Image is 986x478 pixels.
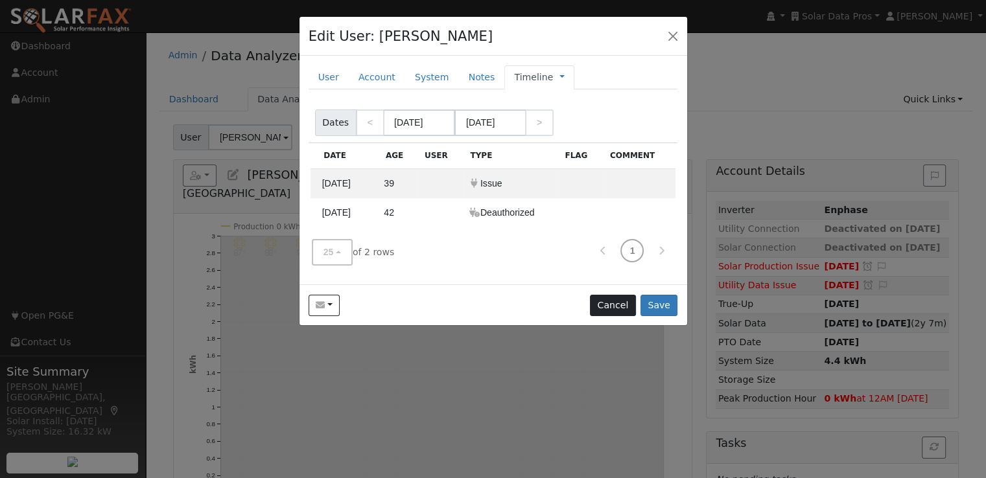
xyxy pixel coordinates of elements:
[317,143,379,168] div: Date
[379,198,417,227] td: 42
[315,109,357,136] span: Dates
[405,65,459,89] a: System
[312,239,395,266] span: of 2 rows
[312,239,353,266] button: 25
[640,295,678,317] button: Save
[309,65,349,89] a: User
[379,169,417,199] td: 39
[323,247,334,257] span: 25
[464,169,558,199] td: Utility Data Issue (current)
[309,26,493,47] h4: Edit User: [PERSON_NAME]
[514,71,553,84] a: Timeline
[603,143,675,168] div: Comment
[525,109,554,136] a: >
[558,143,604,168] div: Flag
[590,295,636,317] button: Cancel
[311,169,379,199] td: 08/25/2025 2:01 PM
[417,143,464,168] div: User
[464,143,558,168] div: Type
[458,65,504,89] a: Notes
[309,295,340,317] button: reagan.chris@gmail.com
[379,143,417,168] div: Age
[356,109,384,136] a: <
[464,198,558,227] td: Utility PG&E Deauthorized
[620,239,644,262] a: 1
[349,65,405,89] a: Account
[311,198,379,227] td: 08/22/2025 4:05 PM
